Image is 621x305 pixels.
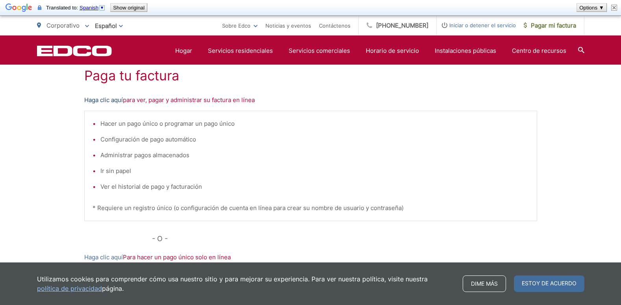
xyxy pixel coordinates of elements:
[84,253,123,262] a: Haga clic aquí
[102,285,124,292] font: página.
[435,46,496,56] a: Instalaciones públicas
[208,47,273,54] font: Servicios residenciales
[84,67,180,84] font: Paga tu factura
[84,253,123,261] font: Haga clic aquí
[175,46,192,56] a: Hogar
[46,5,107,11] span: Translated to:
[80,5,98,11] span: Spanish
[80,5,106,11] a: Spanish
[265,21,311,30] a: Noticias y eventos
[359,16,437,35] a: [PHONE_NUMBER]
[512,46,566,56] a: Centro de recursos
[289,47,350,54] font: Servicios comerciales
[366,47,419,54] font: Horario de servicio
[175,47,192,54] font: Hogar
[37,284,102,293] a: política de privacidad
[93,204,404,212] font: * Requiere un registro único (o configuración de cuenta en línea para crear su nombre de usuario ...
[265,22,311,29] font: Noticias y eventos
[100,151,189,159] font: Administrar pagos almacenados
[111,4,147,11] button: Show original
[37,285,102,292] font: política de privacidad
[123,253,231,261] font: Para hacer un pago único solo en línea
[435,47,496,54] font: Instalaciones públicas
[100,136,196,143] font: Configuración de pago automático
[100,120,235,127] font: Hacer un pago único o programar un pago único
[319,22,350,29] font: Contáctenos
[37,275,428,283] font: Utilizamos cookies para comprender cómo usa nuestro sitio y para mejorar su experiencia. Para ver...
[84,95,123,105] a: Haga clic aquí
[463,275,506,292] a: Dime más
[577,4,606,11] button: Options ▼
[100,183,202,190] font: Ver el historial de pago y facturación
[6,3,32,14] img: Google Translate
[37,45,112,56] a: Logotipo EDCD. Regrese a la página de inicio.
[84,96,123,104] font: Haga clic aquí
[222,21,258,30] a: Sobre Edco
[531,22,576,29] font: Pagar mi factura
[222,22,250,29] font: Sobre Edco
[38,5,41,11] img: The content of this secure page will be sent to Google for translation using a secure connection.
[319,21,350,30] a: Contáctenos
[289,46,350,56] a: Servicios comerciales
[95,22,117,30] font: Español
[46,22,80,29] font: Corporativo
[100,167,131,175] font: Ir sin papel
[208,46,273,56] a: Servicios residenciales
[611,5,617,11] img: Close
[512,47,566,54] font: Centro de recursos
[516,16,584,35] a: Pagar mi factura
[89,19,129,33] span: Español
[366,46,419,56] a: Horario de servicio
[123,96,255,104] font: para ver, pagar y administrar su factura en línea
[152,234,168,243] font: - O -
